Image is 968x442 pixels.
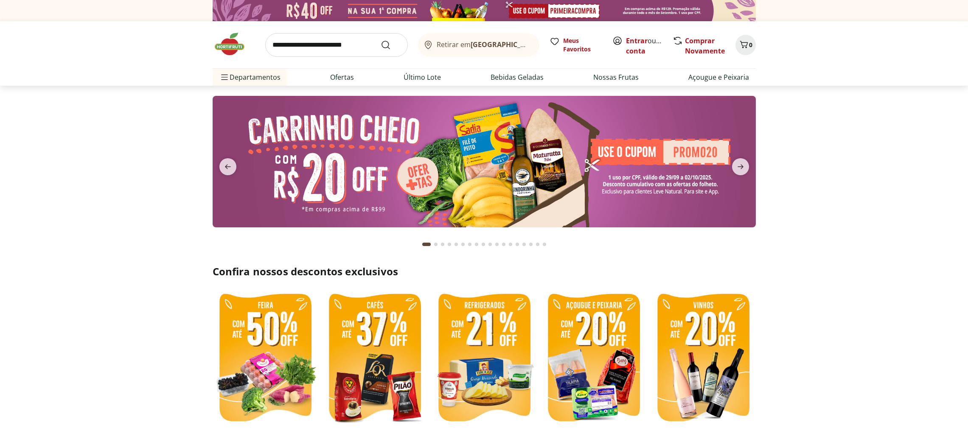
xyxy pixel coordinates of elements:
img: resfriados [541,288,646,429]
button: Go to page 10 from fs-carousel [487,234,494,255]
h2: Confira nossos descontos exclusivos [213,265,756,278]
img: vinhos [651,288,756,429]
button: Go to page 2 from fs-carousel [432,234,439,255]
input: search [265,33,408,57]
span: Retirar em [437,41,530,48]
span: 0 [749,41,752,49]
span: Meus Favoritos [563,36,602,53]
button: Submit Search [381,40,401,50]
a: Criar conta [626,36,673,56]
a: Bebidas Geladas [491,72,544,82]
button: Go to page 9 from fs-carousel [480,234,487,255]
button: Current page from fs-carousel [421,234,432,255]
a: Entrar [626,36,648,45]
button: Go to page 3 from fs-carousel [439,234,446,255]
button: Go to page 17 from fs-carousel [534,234,541,255]
a: Comprar Novamente [685,36,725,56]
a: Ofertas [330,72,354,82]
a: Último Lote [404,72,441,82]
button: Go to page 18 from fs-carousel [541,234,548,255]
button: next [725,158,756,175]
button: Go to page 11 from fs-carousel [494,234,500,255]
button: Go to page 7 from fs-carousel [466,234,473,255]
button: Go to page 16 from fs-carousel [527,234,534,255]
button: Menu [219,67,230,87]
span: Departamentos [219,67,281,87]
button: Go to page 6 from fs-carousel [460,234,466,255]
b: [GEOGRAPHIC_DATA]/[GEOGRAPHIC_DATA] [471,40,614,49]
a: Açougue e Peixaria [688,72,749,82]
button: Go to page 12 from fs-carousel [500,234,507,255]
button: Go to page 5 from fs-carousel [453,234,460,255]
button: Go to page 4 from fs-carousel [446,234,453,255]
a: Meus Favoritos [550,36,602,53]
button: Go to page 14 from fs-carousel [514,234,521,255]
img: feira [213,288,318,429]
button: Carrinho [735,35,756,55]
img: cupom [213,96,756,227]
button: Retirar em[GEOGRAPHIC_DATA]/[GEOGRAPHIC_DATA] [418,33,539,57]
span: ou [626,36,664,56]
img: café [322,288,427,429]
button: previous [213,158,243,175]
button: Go to page 15 from fs-carousel [521,234,527,255]
img: refrigerados [432,288,537,429]
a: Nossas Frutas [593,72,639,82]
button: Go to page 13 from fs-carousel [507,234,514,255]
button: Go to page 8 from fs-carousel [473,234,480,255]
img: Hortifruti [213,31,255,57]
